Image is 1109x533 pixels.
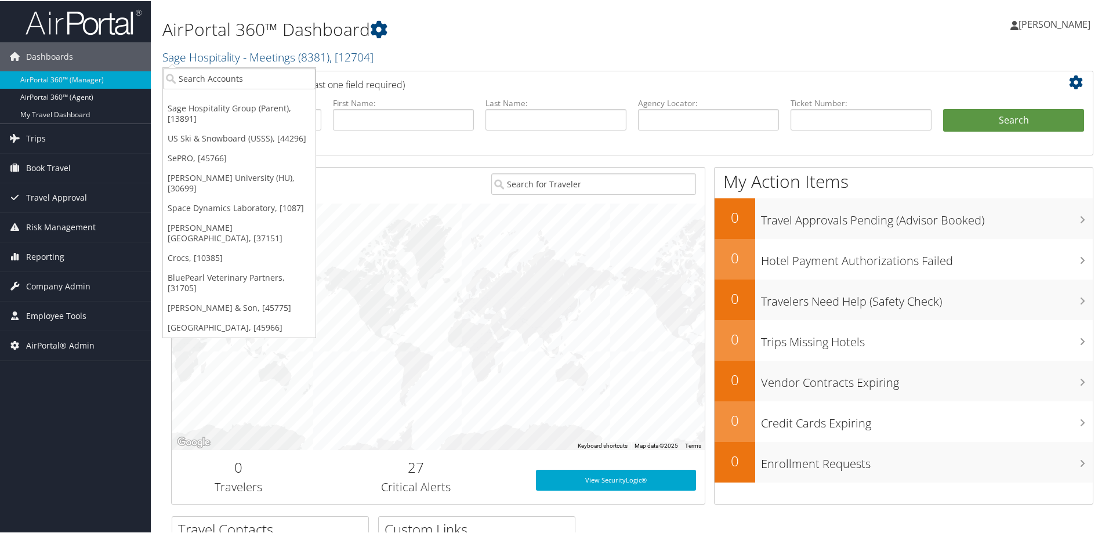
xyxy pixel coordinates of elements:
a: [PERSON_NAME] & Son, [45775] [163,297,316,317]
h2: 0 [715,247,755,267]
a: [PERSON_NAME] [1010,6,1102,41]
a: Sage Hospitality Group (Parent), [13891] [163,97,316,128]
a: Sage Hospitality - Meetings [162,48,374,64]
span: Trips [26,123,46,152]
a: Terms (opens in new tab) [685,441,701,448]
h3: Trips Missing Hotels [761,327,1093,349]
h3: Enrollment Requests [761,449,1093,471]
input: Search Accounts [163,67,316,88]
span: , [ 12704 ] [329,48,374,64]
a: Space Dynamics Laboratory, [1087] [163,197,316,217]
button: Search [943,108,1084,131]
span: (at least one field required) [294,77,405,90]
a: Crocs, [10385] [163,247,316,267]
img: Google [175,434,213,449]
h3: Travelers Need Help (Safety Check) [761,287,1093,309]
a: US Ski & Snowboard (USSS), [44296] [163,128,316,147]
a: 0Travel Approvals Pending (Advisor Booked) [715,197,1093,238]
a: 0Enrollment Requests [715,441,1093,481]
a: BluePearl Veterinary Partners, [31705] [163,267,316,297]
span: Travel Approval [26,182,87,211]
img: airportal-logo.png [26,8,142,35]
h3: Travel Approvals Pending (Advisor Booked) [761,205,1093,227]
span: [PERSON_NAME] [1019,17,1090,30]
span: Reporting [26,241,64,270]
h3: Hotel Payment Authorizations Failed [761,246,1093,268]
label: Agency Locator: [638,96,779,108]
h2: 0 [715,450,755,470]
a: [GEOGRAPHIC_DATA], [45966] [163,317,316,336]
a: [PERSON_NAME][GEOGRAPHIC_DATA], [37151] [163,217,316,247]
span: Dashboards [26,41,73,70]
a: 0Credit Cards Expiring [715,400,1093,441]
h2: 0 [715,328,755,348]
a: View SecurityLogic® [536,469,696,490]
h2: 0 [715,369,755,389]
h2: 27 [314,456,519,476]
span: Book Travel [26,153,71,182]
button: Keyboard shortcuts [578,441,628,449]
h2: 0 [715,206,755,226]
h2: 0 [715,288,755,307]
span: Company Admin [26,271,90,300]
h3: Travelers [180,478,296,494]
h3: Critical Alerts [314,478,519,494]
h3: Credit Cards Expiring [761,408,1093,430]
span: AirPortal® Admin [26,330,95,359]
h2: 0 [180,456,296,476]
h1: AirPortal 360™ Dashboard [162,16,789,41]
h2: Airtinerary Lookup [180,72,1007,92]
a: [PERSON_NAME] University (HU), [30699] [163,167,316,197]
a: 0Travelers Need Help (Safety Check) [715,278,1093,319]
span: Map data ©2025 [635,441,678,448]
h1: My Action Items [715,168,1093,193]
a: 0Vendor Contracts Expiring [715,360,1093,400]
span: ( 8381 ) [298,48,329,64]
label: Last Name: [485,96,626,108]
label: First Name: [333,96,474,108]
h3: Vendor Contracts Expiring [761,368,1093,390]
a: Open this area in Google Maps (opens a new window) [175,434,213,449]
input: Search for Traveler [491,172,696,194]
h2: 0 [715,409,755,429]
a: SePRO, [45766] [163,147,316,167]
a: 0Hotel Payment Authorizations Failed [715,238,1093,278]
a: 0Trips Missing Hotels [715,319,1093,360]
span: Risk Management [26,212,96,241]
span: Employee Tools [26,300,86,329]
label: Ticket Number: [791,96,932,108]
